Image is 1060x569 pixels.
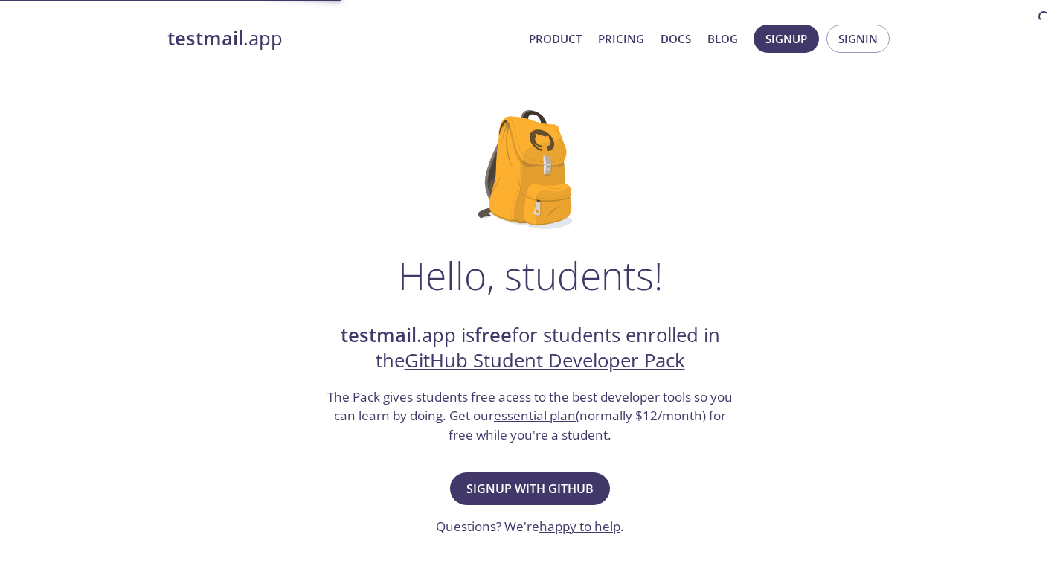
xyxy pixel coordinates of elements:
[167,25,243,51] strong: testmail
[398,253,663,298] h1: Hello, students!
[478,110,582,229] img: github-student-backpack.png
[436,517,624,536] h3: Questions? We're .
[475,322,512,348] strong: free
[539,518,620,535] a: happy to help
[494,407,576,424] a: essential plan
[326,388,735,445] h3: The Pack gives students free acess to the best developer tools so you can learn by doing. Get our...
[826,25,890,53] button: Signin
[765,29,807,48] span: Signup
[167,26,517,51] a: testmail.app
[598,29,644,48] a: Pricing
[754,25,819,53] button: Signup
[707,29,738,48] a: Blog
[405,347,685,373] a: GitHub Student Developer Pack
[661,29,691,48] a: Docs
[341,322,417,348] strong: testmail
[466,478,594,499] span: Signup with GitHub
[450,472,610,505] button: Signup with GitHub
[838,29,878,48] span: Signin
[529,29,582,48] a: Product
[326,323,735,374] h2: .app is for students enrolled in the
